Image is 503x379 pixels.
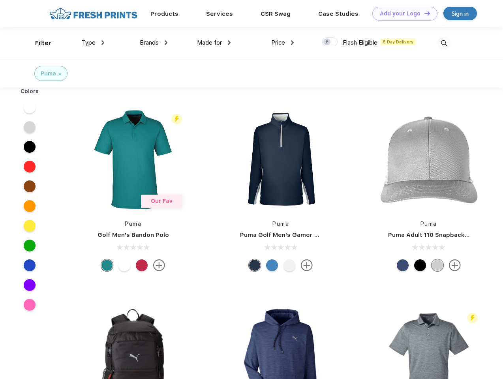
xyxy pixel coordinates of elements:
[397,259,409,271] div: Peacoat Qut Shd
[376,107,481,212] img: func=resize&h=266
[81,107,186,212] img: func=resize&h=266
[125,221,141,227] a: Puma
[101,40,104,45] img: dropdown.png
[467,313,478,323] img: flash_active_toggle.svg
[272,221,289,227] a: Puma
[381,38,416,45] span: 5 Day Delivery
[271,39,285,46] span: Price
[35,39,51,48] div: Filter
[171,114,182,124] img: flash_active_toggle.svg
[118,259,130,271] div: Bright White
[414,259,426,271] div: Pma Blk Pma Blk
[228,107,333,212] img: func=resize&h=266
[283,259,295,271] div: Bright White
[380,10,420,17] div: Add your Logo
[266,259,278,271] div: Bright Cobalt
[98,231,169,238] a: Golf Men's Bandon Polo
[449,259,461,271] img: more.svg
[240,231,365,238] a: Puma Golf Men's Gamer Golf Quarter-Zip
[424,11,430,15] img: DT
[101,259,113,271] div: Green Lagoon
[197,39,222,46] span: Made for
[206,10,233,17] a: Services
[150,10,178,17] a: Products
[443,7,477,20] a: Sign in
[291,40,294,45] img: dropdown.png
[151,198,173,204] span: Our Fav
[15,87,45,96] div: Colors
[58,73,61,75] img: filter_cancel.svg
[165,40,167,45] img: dropdown.png
[301,259,313,271] img: more.svg
[432,259,443,271] div: Quarry Brt Whit
[153,259,165,271] img: more.svg
[249,259,261,271] div: Navy Blazer
[136,259,148,271] div: Ski Patrol
[41,69,56,78] div: Puma
[420,221,437,227] a: Puma
[437,37,450,50] img: desktop_search.svg
[82,39,96,46] span: Type
[228,40,231,45] img: dropdown.png
[261,10,291,17] a: CSR Swag
[140,39,159,46] span: Brands
[343,39,377,46] span: Flash Eligible
[452,9,469,18] div: Sign in
[47,7,140,21] img: fo%20logo%202.webp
